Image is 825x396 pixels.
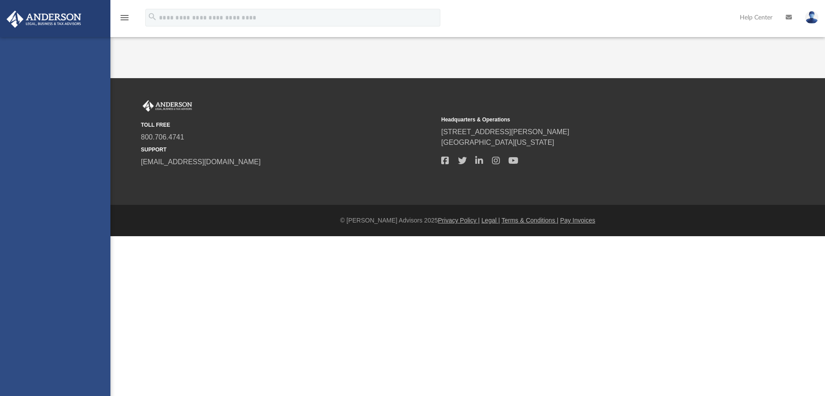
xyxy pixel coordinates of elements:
a: menu [119,17,130,23]
a: [EMAIL_ADDRESS][DOMAIN_NAME] [141,158,261,166]
small: Headquarters & Operations [441,116,735,124]
small: SUPPORT [141,146,435,154]
img: Anderson Advisors Platinum Portal [4,11,84,28]
a: Privacy Policy | [438,217,480,224]
small: TOLL FREE [141,121,435,129]
i: menu [119,12,130,23]
a: Pay Invoices [560,217,595,224]
img: User Pic [805,11,818,24]
a: Legal | [481,217,500,224]
a: 800.706.4741 [141,133,184,141]
a: [GEOGRAPHIC_DATA][US_STATE] [441,139,554,146]
a: [STREET_ADDRESS][PERSON_NAME] [441,128,569,136]
img: Anderson Advisors Platinum Portal [141,100,194,112]
i: search [148,12,157,22]
div: © [PERSON_NAME] Advisors 2025 [110,216,825,225]
a: Terms & Conditions | [502,217,559,224]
